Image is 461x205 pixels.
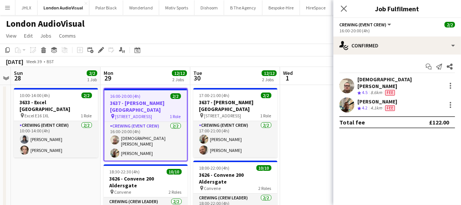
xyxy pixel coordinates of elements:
span: 10/10 [256,165,271,171]
button: HireSpace [300,0,332,15]
div: [DEMOGRAPHIC_DATA][PERSON_NAME] [357,76,443,90]
app-job-card: 16:00-20:00 (4h)2/23637 - [PERSON_NAME][GEOGRAPHIC_DATA] [STREET_ADDRESS]1 RoleCrewing (Event Cre... [104,88,188,161]
span: 12/12 [262,70,277,76]
div: 2 Jobs [172,77,187,82]
div: Confirmed [333,36,461,55]
span: 30 [192,74,202,82]
span: Week 39 [25,59,44,64]
h3: 3637 - [PERSON_NAME][GEOGRAPHIC_DATA] [104,100,187,113]
span: 1 [282,74,293,82]
div: [PERSON_NAME] [357,98,397,105]
span: [STREET_ADDRESS] [115,114,152,119]
span: 10/10 [167,169,182,175]
h3: 3637 - [PERSON_NAME][GEOGRAPHIC_DATA] [193,99,277,112]
div: BST [47,59,54,64]
div: 1 Job [87,77,97,82]
button: Wonderland [123,0,159,15]
div: Total fee [339,118,365,126]
span: 2/2 [170,93,181,99]
span: 28 [13,74,23,82]
div: 16:00-20:00 (4h) [339,28,455,33]
span: 2 Roles [169,189,182,195]
div: Crew has different fees then in role [384,90,396,96]
span: 29 [102,74,113,82]
span: 18:30-22:30 (4h) [110,169,140,175]
button: Bespoke-Hire [262,0,300,15]
span: Fee [385,90,395,96]
app-card-role: Crewing (Event Crew)2/217:00-21:00 (4h)[PERSON_NAME][PERSON_NAME] [193,121,277,158]
button: JHLX [15,0,38,15]
span: 16:00-20:00 (4h) [110,93,141,99]
a: Comms [56,31,79,41]
span: Tue [193,70,202,76]
app-job-card: 17:00-21:00 (4h)2/23637 - [PERSON_NAME][GEOGRAPHIC_DATA] [STREET_ADDRESS]1 RoleCrewing (Event Cre... [193,88,277,158]
span: Excel E16 1XL [25,113,50,118]
h3: 3626 - Convene 200 Aldersgate [193,172,277,185]
span: 2/2 [261,93,271,98]
div: £122.00 [429,118,449,126]
span: 12/12 [172,70,187,76]
a: Jobs [37,31,54,41]
app-card-role: Crewing (Event Crew)2/216:00-20:00 (4h)[DEMOGRAPHIC_DATA][PERSON_NAME][PERSON_NAME] [104,122,187,161]
h1: London AudioVisual [6,18,84,29]
span: 2/2 [87,70,97,76]
span: Comms [59,32,76,39]
span: 18:00-22:00 (4h) [199,165,230,171]
div: Crew has different fees then in role [384,105,396,111]
div: 8.6km [369,90,384,96]
span: Crewing (Event Crew) [339,22,386,27]
h3: 3626 - Convene 200 Aldersgate [104,175,188,189]
span: Sun [14,70,23,76]
span: 4.2 [362,105,368,111]
div: 2 Jobs [262,77,276,82]
button: Dishoom [194,0,224,15]
span: View [6,32,17,39]
h3: Job Fulfilment [333,4,461,14]
button: Crewing (Event Crew) [339,22,392,27]
button: Polar Black [89,0,123,15]
span: [STREET_ADDRESS] [204,113,241,118]
span: 4.5 [362,90,368,95]
button: Gee Studios [332,0,367,15]
span: 2/2 [81,93,92,98]
span: 1 Role [261,113,271,118]
a: View [3,31,20,41]
span: 2/2 [444,22,455,27]
span: Jobs [40,32,51,39]
button: B The Agency [224,0,262,15]
span: 2 Roles [259,185,271,191]
button: London AudioVisual [38,0,89,15]
h3: 3633 - Excel [GEOGRAPHIC_DATA] [14,99,98,112]
span: 1 Role [81,113,92,118]
a: Edit [21,31,36,41]
button: Motiv Sports [159,0,194,15]
span: Mon [104,70,113,76]
app-card-role: Crewing (Event Crew)2/210:00-14:00 (4h)[PERSON_NAME][PERSON_NAME] [14,121,98,158]
span: 17:00-21:00 (4h) [199,93,230,98]
div: [DATE] [6,58,23,65]
div: 4.1km [369,105,384,111]
span: Edit [24,32,33,39]
span: Fee [385,105,395,111]
span: Wed [283,70,293,76]
span: Convene [204,185,221,191]
span: 1 Role [170,114,181,119]
span: 10:00-14:00 (4h) [20,93,50,98]
span: Convene [114,189,131,195]
app-job-card: 10:00-14:00 (4h)2/23633 - Excel [GEOGRAPHIC_DATA] Excel E16 1XL1 RoleCrewing (Event Crew)2/210:00... [14,88,98,158]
